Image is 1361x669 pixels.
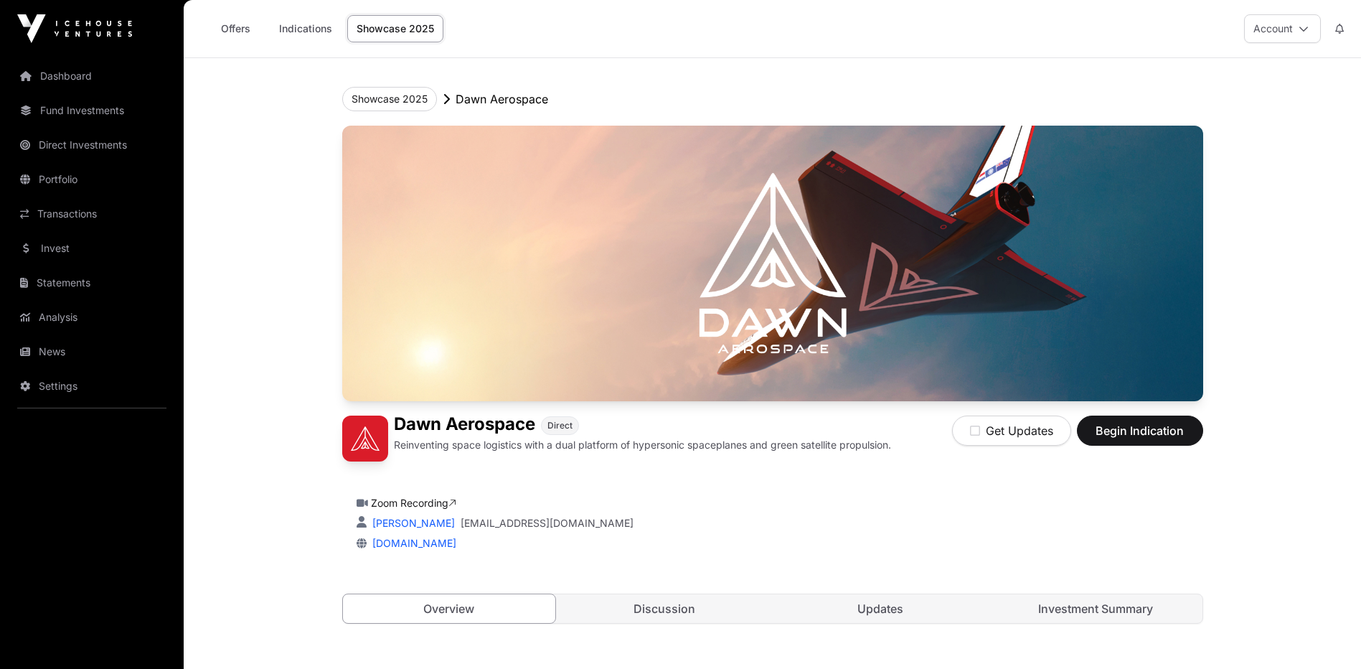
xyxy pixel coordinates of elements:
a: Fund Investments [11,95,172,126]
a: [PERSON_NAME] [369,517,455,529]
button: Account [1244,14,1321,43]
a: Invest [11,233,172,264]
a: Direct Investments [11,129,172,161]
nav: Tabs [343,594,1202,623]
a: Zoom Recording [371,497,456,509]
span: Begin Indication [1095,422,1185,439]
button: Begin Indication [1077,416,1203,446]
a: Showcase 2025 [347,15,443,42]
span: Direct [547,420,573,431]
iframe: Chat Widget [1289,600,1361,669]
button: Get Updates [952,416,1071,446]
a: Discussion [558,594,771,623]
a: [DOMAIN_NAME] [367,537,456,549]
a: Offers [207,15,264,42]
a: Transactions [11,198,172,230]
img: Dawn Aerospace [342,416,388,462]
a: Settings [11,370,172,402]
a: Updates [774,594,987,623]
a: News [11,336,172,368]
img: Dawn Aerospace [342,126,1203,401]
a: Begin Indication [1077,430,1203,444]
a: Investment Summary [989,594,1202,623]
a: Dashboard [11,60,172,92]
a: Analysis [11,301,172,333]
a: Portfolio [11,164,172,195]
a: Statements [11,267,172,299]
img: Icehouse Ventures Logo [17,14,132,43]
p: Reinventing space logistics with a dual platform of hypersonic spaceplanes and green satellite pr... [394,438,891,452]
button: Showcase 2025 [342,87,437,111]
h1: Dawn Aerospace [394,416,535,435]
a: Overview [342,594,557,624]
a: Indications [270,15,342,42]
p: Dawn Aerospace [456,90,548,108]
a: [EMAIL_ADDRESS][DOMAIN_NAME] [461,516,634,530]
